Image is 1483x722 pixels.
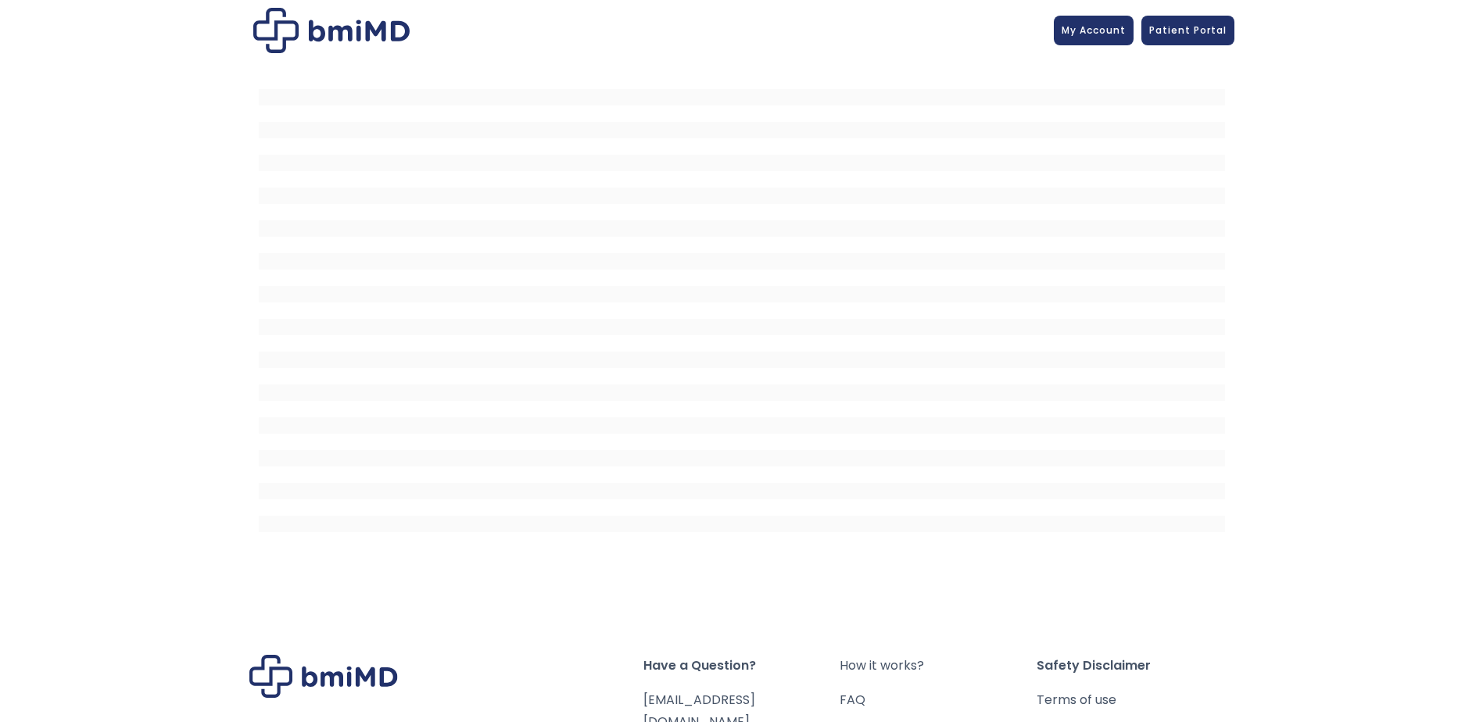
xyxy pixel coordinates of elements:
span: Have a Question? [643,655,840,677]
a: Patient Portal [1141,16,1234,45]
a: Terms of use [1037,689,1234,711]
span: Safety Disclaimer [1037,655,1234,677]
span: My Account [1062,23,1126,37]
span: Patient Portal [1149,23,1227,37]
iframe: MDI Patient Messaging Portal [259,73,1225,541]
a: FAQ [840,689,1037,711]
a: How it works? [840,655,1037,677]
img: Patient Messaging Portal [253,8,410,53]
a: My Account [1054,16,1134,45]
img: Brand Logo [249,655,398,698]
